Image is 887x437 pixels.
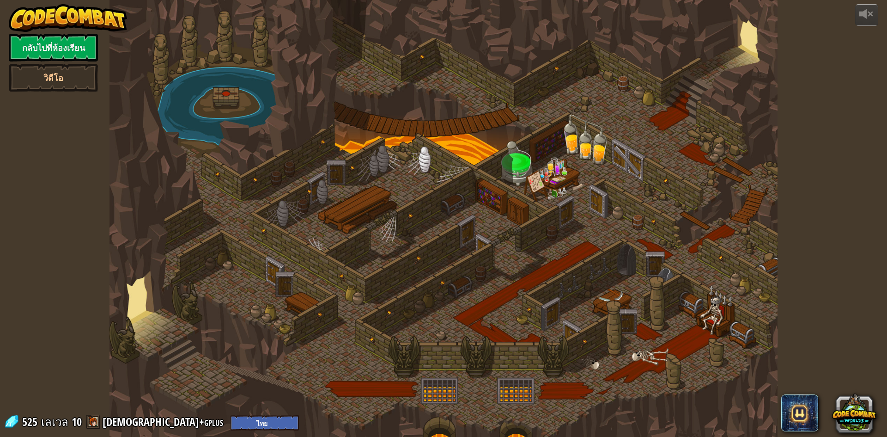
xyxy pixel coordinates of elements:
span: 10 [72,414,82,429]
span: เลเวล [41,414,68,430]
a: วิดีโอ [9,64,98,92]
a: [DEMOGRAPHIC_DATA]+gplus [103,414,226,429]
img: CodeCombat - Learn how to code by playing a game [9,4,127,32]
a: กลับไปที่ห้องเรียน [9,34,98,62]
button: ปรับระดับเสียง [855,4,878,26]
span: 525 [22,414,40,429]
